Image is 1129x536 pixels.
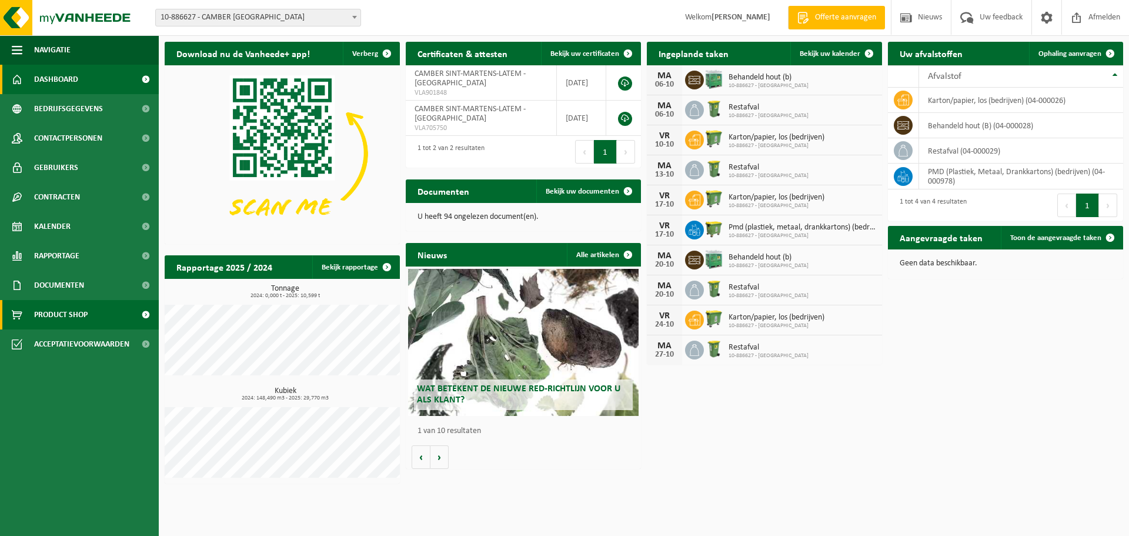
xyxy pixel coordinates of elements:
[729,343,809,352] span: Restafval
[704,279,724,299] img: WB-0240-HPE-GN-51
[406,42,519,65] h2: Certificaten & attesten
[557,101,606,136] td: [DATE]
[1038,50,1101,58] span: Ophaling aanvragen
[900,259,1111,268] p: Geen data beschikbaar.
[729,142,824,149] span: 10-886627 - [GEOGRAPHIC_DATA]
[919,138,1123,164] td: restafval (04-000029)
[34,124,102,153] span: Contactpersonen
[653,221,676,231] div: VR
[343,42,399,65] button: Verberg
[653,191,676,201] div: VR
[653,321,676,329] div: 24-10
[919,113,1123,138] td: behandeld hout (B) (04-000028)
[653,71,676,81] div: MA
[156,9,360,26] span: 10-886627 - CAMBER SINT-MARTENS-LATEM - SINT-MARTENS-LATEM
[406,243,459,266] h2: Nieuws
[415,105,526,123] span: CAMBER SINT-MARTENS-LATEM - [GEOGRAPHIC_DATA]
[412,445,430,469] button: Vorige
[647,42,740,65] h2: Ingeplande taken
[729,193,824,202] span: Karton/papier, los (bedrijven)
[653,201,676,209] div: 17-10
[415,69,526,88] span: CAMBER SINT-MARTENS-LATEM - [GEOGRAPHIC_DATA]
[704,99,724,119] img: WB-0240-HPE-GN-51
[171,285,400,299] h3: Tonnage
[653,261,676,269] div: 20-10
[729,223,876,232] span: Pmd (plastiek, metaal, drankkartons) (bedrijven)
[704,339,724,359] img: WB-0240-HPE-GN-51
[729,322,824,329] span: 10-886627 - [GEOGRAPHIC_DATA]
[919,88,1123,113] td: karton/papier, los (bedrijven) (04-000026)
[546,188,619,195] span: Bekijk uw documenten
[653,351,676,359] div: 27-10
[165,42,322,65] h2: Download nu de Vanheede+ app!
[557,65,606,101] td: [DATE]
[417,213,629,221] p: U heeft 94 ongelezen document(en).
[888,226,994,249] h2: Aangevraagde taken
[1029,42,1122,65] a: Ophaling aanvragen
[653,311,676,321] div: VR
[415,88,547,98] span: VLA901848
[704,129,724,149] img: WB-0770-HPE-GN-50
[1099,194,1117,217] button: Next
[653,251,676,261] div: MA
[653,101,676,111] div: MA
[653,141,676,149] div: 10-10
[704,248,724,270] img: PB-HB-1400-HPE-GN-11
[34,241,79,271] span: Rapportage
[312,255,399,279] a: Bekijk rapportage
[729,313,824,322] span: Karton/papier, los (bedrijven)
[704,219,724,239] img: WB-1100-HPE-GN-51
[729,82,809,89] span: 10-886627 - [GEOGRAPHIC_DATA]
[729,172,809,179] span: 10-886627 - [GEOGRAPHIC_DATA]
[729,283,809,292] span: Restafval
[653,131,676,141] div: VR
[171,387,400,401] h3: Kubiek
[34,271,84,300] span: Documenten
[34,212,71,241] span: Kalender
[1010,234,1101,242] span: Toon de aangevraagde taken
[34,35,71,65] span: Navigatie
[417,427,635,435] p: 1 van 10 resultaten
[406,179,481,202] h2: Documenten
[541,42,640,65] a: Bekijk uw certificaten
[34,153,78,182] span: Gebruikers
[567,243,640,267] a: Alle artikelen
[417,384,620,405] span: Wat betekent de nieuwe RED-richtlijn voor u als klant?
[729,292,809,299] span: 10-886627 - [GEOGRAPHIC_DATA]
[729,202,824,209] span: 10-886627 - [GEOGRAPHIC_DATA]
[550,50,619,58] span: Bekijk uw certificaten
[415,124,547,133] span: VLA705750
[653,231,676,239] div: 17-10
[653,81,676,89] div: 06-10
[165,65,400,242] img: Download de VHEPlus App
[34,329,129,359] span: Acceptatievoorwaarden
[653,111,676,119] div: 06-10
[704,189,724,209] img: WB-0770-HPE-GN-50
[34,94,103,124] span: Bedrijfsgegevens
[352,50,378,58] span: Verberg
[653,171,676,179] div: 13-10
[729,112,809,119] span: 10-886627 - [GEOGRAPHIC_DATA]
[412,139,485,165] div: 1 tot 2 van 2 resultaten
[704,159,724,179] img: WB-0240-HPE-GN-51
[928,72,961,81] span: Afvalstof
[617,140,635,164] button: Next
[34,65,78,94] span: Dashboard
[729,73,809,82] span: Behandeld hout (b)
[729,262,809,269] span: 10-886627 - [GEOGRAPHIC_DATA]
[653,291,676,299] div: 20-10
[171,395,400,401] span: 2024: 148,490 m3 - 2025: 29,770 m3
[653,161,676,171] div: MA
[34,300,88,329] span: Product Shop
[155,9,361,26] span: 10-886627 - CAMBER SINT-MARTENS-LATEM - SINT-MARTENS-LATEM
[34,182,80,212] span: Contracten
[430,445,449,469] button: Volgende
[1001,226,1122,249] a: Toon de aangevraagde taken
[812,12,879,24] span: Offerte aanvragen
[790,42,881,65] a: Bekijk uw kalender
[729,352,809,359] span: 10-886627 - [GEOGRAPHIC_DATA]
[712,13,770,22] strong: [PERSON_NAME]
[894,192,967,218] div: 1 tot 4 van 4 resultaten
[408,269,639,416] a: Wat betekent de nieuwe RED-richtlijn voor u als klant?
[594,140,617,164] button: 1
